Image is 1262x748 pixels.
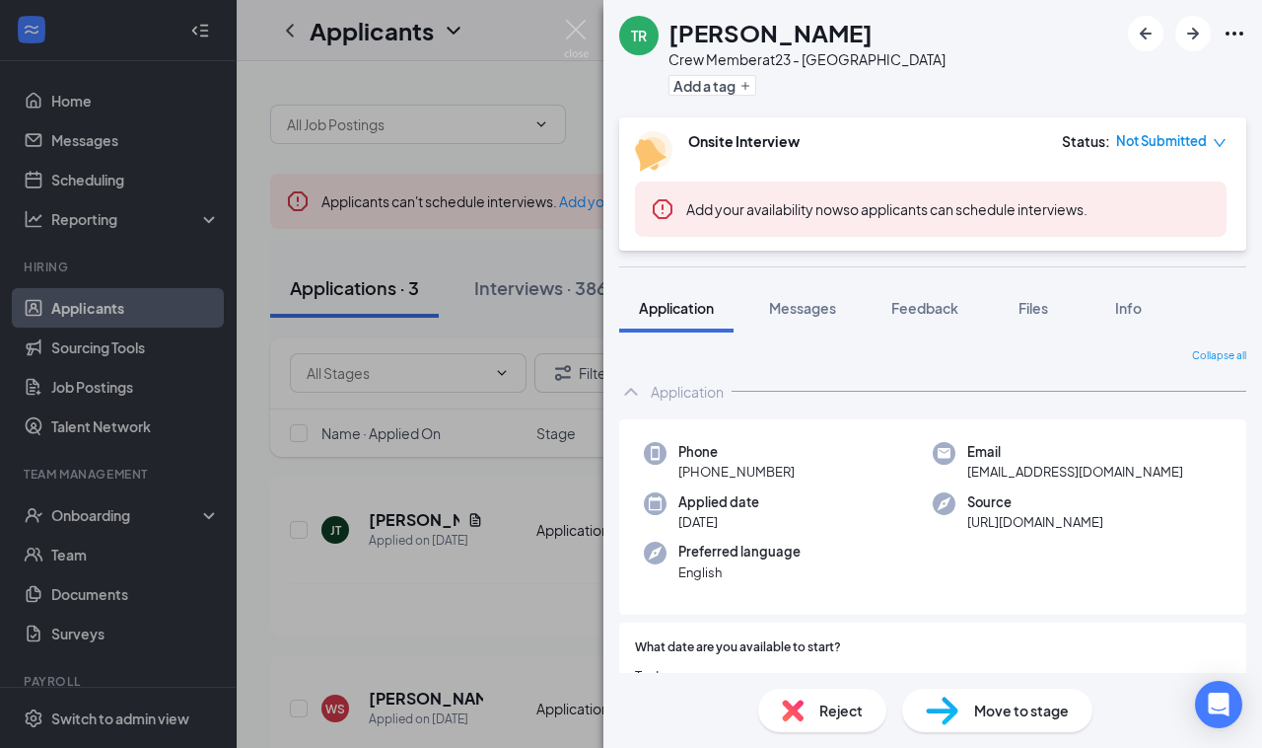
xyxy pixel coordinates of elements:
span: so applicants can schedule interviews. [686,200,1087,218]
span: Phone [678,442,795,462]
div: TR [631,26,647,45]
span: What date are you available to start? [635,638,841,657]
button: ArrowRight [1175,16,1211,51]
span: down [1213,136,1227,150]
div: Crew Member at 23 - [GEOGRAPHIC_DATA] [668,49,946,69]
span: Email [967,442,1183,462]
button: PlusAdd a tag [668,75,756,96]
span: Reject [819,700,863,721]
span: Source [967,492,1103,512]
svg: Error [651,197,674,221]
svg: ChevronUp [619,380,643,404]
div: Application [651,382,724,402]
span: [URL][DOMAIN_NAME] [967,512,1103,532]
span: [EMAIL_ADDRESS][DOMAIN_NAME] [967,462,1183,482]
span: Move to stage [974,700,1069,721]
span: Applied date [678,492,759,512]
span: English [678,562,801,582]
button: Add your availability now [686,199,843,219]
svg: Plus [739,80,751,92]
div: Status : [1062,131,1110,151]
span: Application [639,299,714,317]
b: Onsite Interview [688,132,800,150]
svg: ArrowRight [1181,22,1205,45]
span: Files [1018,299,1048,317]
span: Not Submitted [1116,131,1207,151]
svg: ArrowLeftNew [1134,22,1157,45]
button: ArrowLeftNew [1128,16,1163,51]
span: [DATE] [678,512,759,532]
span: Preferred language [678,542,801,561]
span: Collapse all [1192,348,1246,364]
span: Feedback [891,299,958,317]
span: [PHONE_NUMBER] [678,462,795,482]
span: Today [635,665,1230,687]
span: Info [1115,299,1142,317]
svg: Ellipses [1223,22,1246,45]
div: Open Intercom Messenger [1195,681,1242,728]
span: Messages [769,299,836,317]
h1: [PERSON_NAME] [668,16,873,49]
